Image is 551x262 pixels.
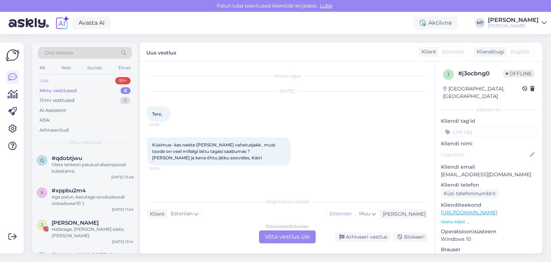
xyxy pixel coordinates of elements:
[39,117,50,124] div: Kõik
[393,232,428,242] div: Blokeeri
[39,77,48,84] div: Uus
[266,223,309,230] div: Estonian to Estonian
[447,72,449,77] span: j
[72,17,111,29] a: Avasta AI
[443,85,522,100] div: [GEOGRAPHIC_DATA], [GEOGRAPHIC_DATA]
[259,230,316,243] div: Võta vestlus üle
[38,63,46,72] div: All
[488,23,539,29] div: [PERSON_NAME]
[55,15,70,31] img: explore-ai
[147,88,428,94] div: [DATE]
[149,166,176,171] span: 20:29
[111,174,133,180] div: [DATE] 13:48
[441,117,537,125] p: Kliendi tag'id
[458,69,503,78] div: # j3ocbng0
[52,226,133,239] div: Helistage, [PERSON_NAME] olete, [PERSON_NAME].
[112,207,133,212] div: [DATE] 11:24
[146,47,176,57] label: Uus vestlus
[335,232,390,242] div: Arhiveeri vestlus
[441,228,537,235] p: Operatsioonisüsteem
[39,87,77,94] div: Minu vestlused
[86,63,103,72] div: Socials
[52,220,99,226] span: Joona Kalamägi
[441,235,537,243] p: Windows 10
[419,48,436,56] div: Klient
[147,198,428,205] div: Valige keel ja vastake
[441,151,528,159] input: Lisa nimi
[488,17,547,29] a: [PERSON_NAME][PERSON_NAME]
[359,210,370,217] span: Muu
[52,187,86,194] span: #xppbu2m4
[52,252,126,258] span: kaarelpogga@hotmail.com
[52,194,133,207] div: Aga palun, kasutage sooduskoodi: nobadwear10 :)
[510,48,529,56] span: English
[441,163,537,171] p: Kliendi email
[171,210,193,218] span: Estonian
[39,97,75,104] div: Tiimi vestlused
[60,63,72,72] div: Web
[112,239,133,244] div: [DATE] 15:14
[441,201,537,209] p: Klienditeekond
[503,70,534,78] span: Offline
[441,219,537,225] p: Vaata edasi ...
[41,190,43,195] span: x
[40,158,44,163] span: q
[147,210,165,218] div: Klient
[121,87,131,94] div: 6
[152,142,278,160] span: Küsimus- kas naiste [PERSON_NAME] vahetusjakk , must toode on veel millalgi lattu tagasi saabumas...
[326,209,355,219] div: Estonian
[149,122,176,127] span: 20:28
[441,209,497,216] a: [URL][DOMAIN_NAME]
[147,73,428,79] div: Vestlus algas
[39,107,66,114] div: AI Assistent
[41,222,43,228] span: J
[39,127,69,134] div: Arhiveeritud
[475,18,485,28] div: MT
[441,246,537,253] p: Brauser
[380,210,425,218] div: [PERSON_NAME]
[488,17,539,23] div: [PERSON_NAME]
[441,171,537,178] p: [EMAIL_ADDRESS][DOMAIN_NAME]
[441,126,537,137] input: Lisa tag
[442,48,464,56] span: Estonian
[6,48,19,62] img: Askly Logo
[441,189,499,198] div: Küsi telefoninumbrit
[441,140,537,148] p: Kliendi nimi
[441,181,537,189] p: Kliendi telefon
[414,17,458,29] div: Aktiivne
[69,139,101,146] span: Minu vestlused
[52,162,133,174] div: Olete lahkesti palutud disainipoodi külastama.
[318,3,334,9] span: Luba
[52,155,82,162] span: #qdobtjwu
[44,49,73,57] span: Otsi kliente
[117,63,132,72] div: Email
[152,111,162,117] span: Tere,
[120,97,131,104] div: 0
[474,48,504,56] div: Klienditugi
[115,77,131,84] div: 99+
[441,107,537,113] div: Kliendi info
